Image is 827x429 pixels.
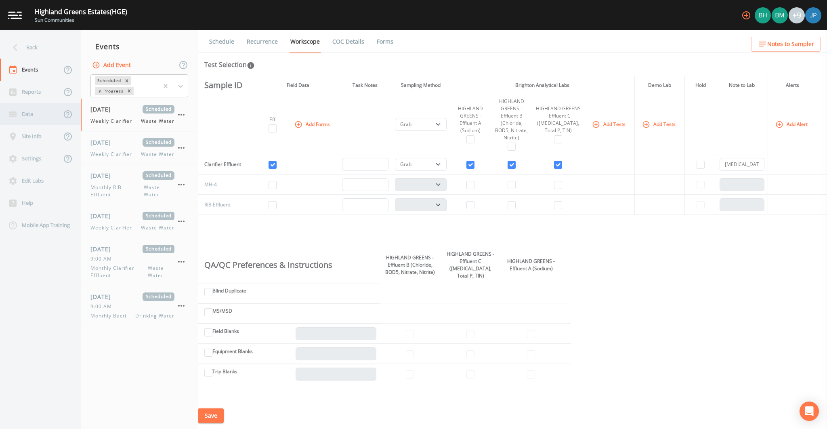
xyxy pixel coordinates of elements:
[90,292,117,301] span: [DATE]
[198,175,250,195] td: MH-4
[35,7,127,17] div: Highland Greens Estates (HGE)
[198,76,250,95] th: Sample ID
[90,312,131,320] span: Monthly Bacti
[767,39,814,49] span: Notes to Sampler
[148,265,174,279] span: Waste Water
[440,247,501,283] th: HIGHLAND GREENS - Effluent C ([MEDICAL_DATA], Total P, TIN)
[81,205,198,238] a: [DATE]ScheduledWeekly ClarifierWaste Water
[453,105,488,134] div: HIGHLAND GREENS - Effluent A (Sodium)
[141,151,174,158] span: Waste Water
[90,184,144,198] span: Monthly RIB Effluent
[293,118,333,131] button: Add Forms
[212,368,237,375] label: Trip Blanks
[90,245,117,253] span: [DATE]
[208,30,235,53] a: Schedule
[198,408,224,423] button: Save
[90,138,117,147] span: [DATE]
[90,105,117,114] span: [DATE]
[35,17,127,24] div: Sun Communities
[143,105,174,114] span: Scheduled
[90,151,137,158] span: Weekly Clarifier
[535,105,581,134] div: HIGHLAND GREENS - Effluent C ([MEDICAL_DATA], Total P, TIN)
[95,87,125,95] div: In Progress
[125,87,134,95] div: Remove In Progress
[771,7,788,23] div: Brendan Montie
[81,286,198,326] a: [DATE]Scheduled9:00 AMMonthly BactiDrinking Water
[774,118,811,131] button: Add Alert
[789,7,805,23] div: +9
[339,76,392,95] th: Task Notes
[90,224,137,231] span: Weekly Clarifier
[450,76,634,95] th: Brighton Analytical Labs
[143,212,174,220] span: Scheduled
[768,76,817,95] th: Alerts
[755,7,771,23] img: c62b08bfff9cfec2b7df4e6d8aaf6fcd
[81,99,198,132] a: [DATE]ScheduledWeekly ClarifierWaste Water
[590,118,629,131] button: Add Tests
[90,118,137,125] span: Weekly Clarifier
[143,138,174,147] span: Scheduled
[90,58,134,73] button: Add Event
[376,30,395,53] a: Forms
[261,116,284,123] div: Eff
[716,76,768,95] th: Note to Lab
[141,224,174,231] span: Waste Water
[81,238,198,286] a: [DATE]Scheduled9:00 AMMonthly Clarifier EffluentWaste Water
[95,76,122,85] div: Scheduled
[331,30,365,53] a: COC Details
[212,307,232,315] label: MS/MSD
[212,328,239,335] label: Field Blanks
[494,98,529,141] div: HIGHLAND GREENS - Effluent B (Chloride, BOD5, Nitrate, Nitrite)
[246,30,279,53] a: Recurrence
[90,303,117,310] span: 9:00 AM
[204,60,255,69] div: Test Selection
[501,247,561,283] th: HIGHLAND GREENS - Effluent A (Sodium)
[212,287,246,294] label: Blind Duplicate
[685,76,716,95] th: Hold
[212,348,253,355] label: Equipment Blanks
[392,76,450,95] th: Sampling Method
[805,7,821,23] img: 41241ef155101aa6d92a04480b0d0000
[143,171,174,180] span: Scheduled
[90,255,117,263] span: 9:00 AM
[380,247,440,283] th: HIGHLAND GREENS - Effluent B (Chloride, BOD5, Nitrate, Nitrite)
[800,402,819,421] div: Open Intercom Messenger
[198,247,380,283] th: QA/QC Preferences & Instructions
[754,7,771,23] div: Bert hewitt
[135,312,174,320] span: Drinking Water
[258,76,338,95] th: Field Data
[81,132,198,165] a: [DATE]ScheduledWeekly ClarifierWaste Water
[144,184,174,198] span: Waste Water
[141,118,174,125] span: Waste Water
[8,11,22,19] img: logo
[772,7,788,23] img: c6f973f345d393da4c168fb0eb4ce6b0
[143,245,174,253] span: Scheduled
[122,76,131,85] div: Remove Scheduled
[751,37,821,52] button: Notes to Sampler
[81,165,198,205] a: [DATE]ScheduledMonthly RIB EffluentWaste Water
[634,76,684,95] th: Demo Lab
[198,154,250,175] td: Clarifier Effluent
[289,30,321,53] a: Workscope
[198,195,250,215] td: RIB Effluent
[640,118,679,131] button: Add Tests
[143,292,174,301] span: Scheduled
[247,61,255,69] svg: In this section you'll be able to select the analytical test to run, based on the media type, and...
[90,212,117,220] span: [DATE]
[81,36,198,57] div: Events
[90,171,117,180] span: [DATE]
[90,265,148,279] span: Monthly Clarifier Effluent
